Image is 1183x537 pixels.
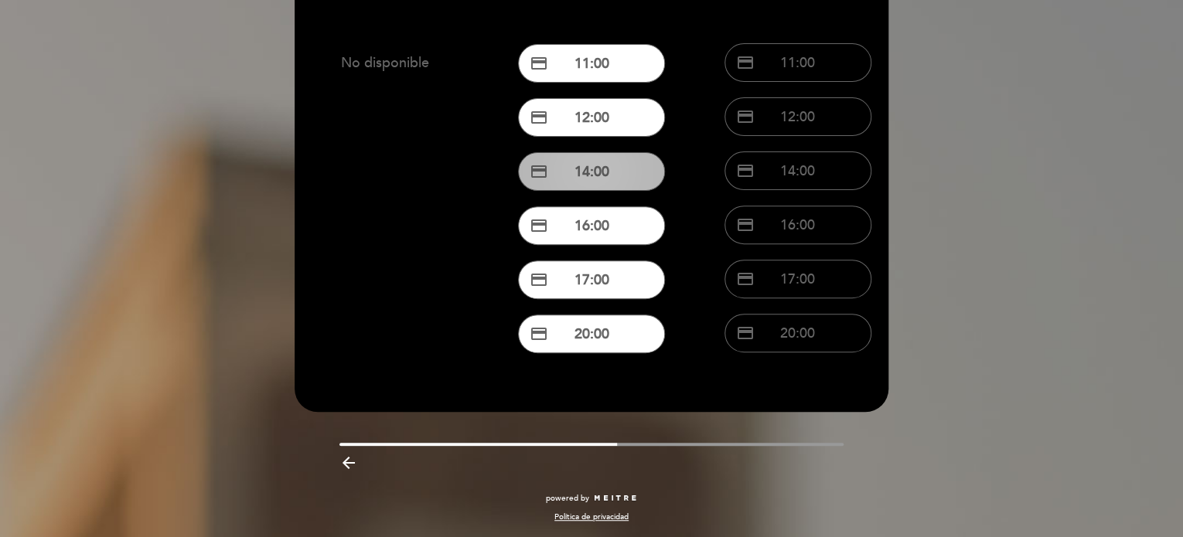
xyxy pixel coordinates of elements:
span: credit_card [530,162,548,181]
button: credit_card 11:00 [724,43,871,82]
button: credit_card 14:00 [724,151,871,190]
button: credit_card 20:00 [518,314,665,353]
span: credit_card [530,108,548,127]
button: No disponible [312,43,459,82]
img: MEITRE [593,495,637,502]
span: credit_card [530,325,548,343]
span: credit_card [736,161,755,180]
span: credit_card [530,270,548,289]
i: arrow_backward [339,454,358,472]
button: credit_card 12:00 [724,97,871,136]
button: credit_card 14:00 [518,152,665,191]
button: credit_card 12:00 [518,98,665,137]
button: credit_card 17:00 [518,260,665,299]
button: credit_card 17:00 [724,260,871,298]
span: credit_card [736,216,755,234]
button: credit_card 16:00 [724,206,871,244]
span: credit_card [736,53,755,72]
a: powered by [546,493,637,504]
span: credit_card [736,324,755,342]
span: credit_card [736,270,755,288]
span: credit_card [736,107,755,126]
a: Política de privacidad [554,512,629,522]
span: credit_card [530,216,548,235]
span: powered by [546,493,589,504]
button: credit_card 16:00 [518,206,665,245]
span: credit_card [530,54,548,73]
button: credit_card 11:00 [518,44,665,83]
button: credit_card 20:00 [724,314,871,352]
